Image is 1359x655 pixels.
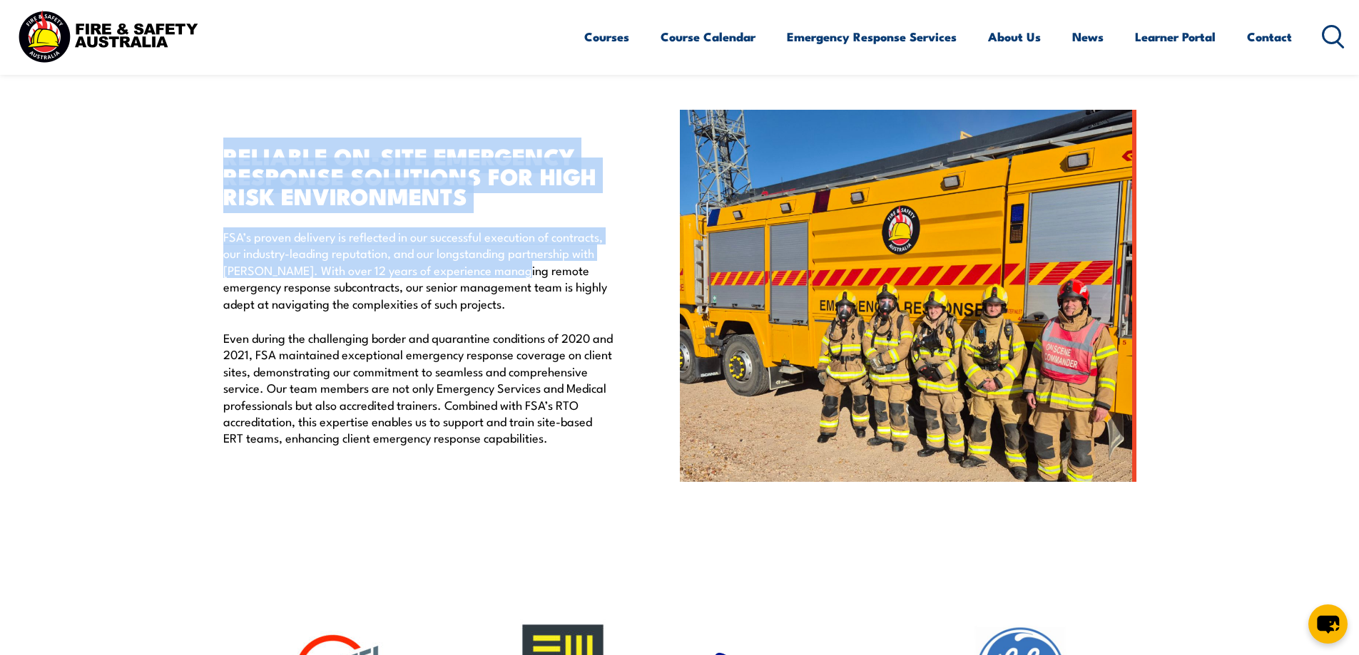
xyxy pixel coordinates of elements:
h2: RELIABLE ON-SITE EMERGENCY RESPONSE SOLUTIONS FOR HIGH RISK ENVIRONMENTS [223,145,614,205]
a: Emergency Response Services [787,18,957,56]
a: About Us [988,18,1041,56]
p: FSA’s proven delivery is reflected in our successful execution of contracts, our industry-leading... [223,228,614,311]
a: Contact [1247,18,1292,56]
a: Learner Portal [1135,18,1216,56]
a: Course Calendar [661,18,755,56]
a: Courses [584,18,629,56]
p: Even during the challenging border and quarantine conditions of 2020 and 2021, FSA maintained exc... [223,329,614,446]
button: chat-button [1308,604,1348,644]
img: ERT TEAM [680,110,1136,482]
a: News [1072,18,1104,56]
